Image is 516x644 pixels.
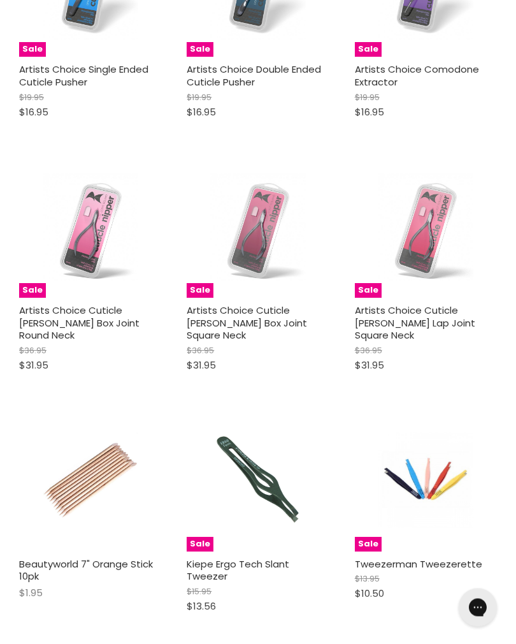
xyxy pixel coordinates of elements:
[43,409,138,552] img: Beautyworld 7
[187,304,307,342] a: Artists Choice Cuticle [PERSON_NAME] Box Joint Square Neck
[187,409,329,552] a: Kiepe Ergo Tech Slant TweezerSale
[19,92,44,104] span: $19.95
[19,284,46,298] span: Sale
[355,587,384,601] span: $10.50
[43,156,138,298] img: Artists Choice Cuticle Nipper Box Joint Round Neck
[187,345,214,357] span: $36.95
[19,359,48,372] span: $31.95
[355,345,382,357] span: $36.95
[355,156,497,298] a: Artists Choice Cuticle Nipper Lap Joint Square NeckSale
[19,106,48,119] span: $16.95
[187,600,216,613] span: $13.56
[187,586,211,598] span: $15.95
[355,573,380,585] span: $13.95
[355,92,380,104] span: $19.95
[19,156,161,298] a: Artists Choice Cuticle Nipper Box Joint Round NeckSale
[355,558,482,571] a: Tweezerman Tweezerette
[355,538,382,552] span: Sale
[355,63,479,89] a: Artists Choice Comodone Extractor
[187,43,213,57] span: Sale
[355,106,384,119] span: $16.95
[211,156,306,298] img: Artists Choice Cuticle Nipper Box Joint Square Neck
[378,156,473,298] img: Artists Choice Cuticle Nipper Lap Joint Square Neck
[211,409,306,552] img: Kiepe Ergo Tech Slant Tweezer
[19,587,43,600] span: $1.95
[19,345,47,357] span: $36.95
[355,284,382,298] span: Sale
[187,156,329,298] a: Artists Choice Cuticle Nipper Box Joint Square NeckSale
[187,63,321,89] a: Artists Choice Double Ended Cuticle Pusher
[355,43,382,57] span: Sale
[355,304,475,342] a: Artists Choice Cuticle [PERSON_NAME] Lap Joint Square Neck
[19,43,46,57] span: Sale
[452,584,503,631] iframe: Gorgias live chat messenger
[187,538,213,552] span: Sale
[19,409,161,552] a: Beautyworld 7
[355,409,497,552] a: Tweezerman TweezeretteSale
[187,284,213,298] span: Sale
[187,558,289,584] a: Kiepe Ergo Tech Slant Tweezer
[187,359,216,372] span: $31.95
[187,106,216,119] span: $16.95
[19,304,140,342] a: Artists Choice Cuticle [PERSON_NAME] Box Joint Round Neck
[355,359,384,372] span: $31.95
[378,409,473,552] img: Tweezerman Tweezerette
[187,92,211,104] span: $19.95
[19,63,148,89] a: Artists Choice Single Ended Cuticle Pusher
[19,558,153,584] a: Beautyworld 7" Orange Stick 10pk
